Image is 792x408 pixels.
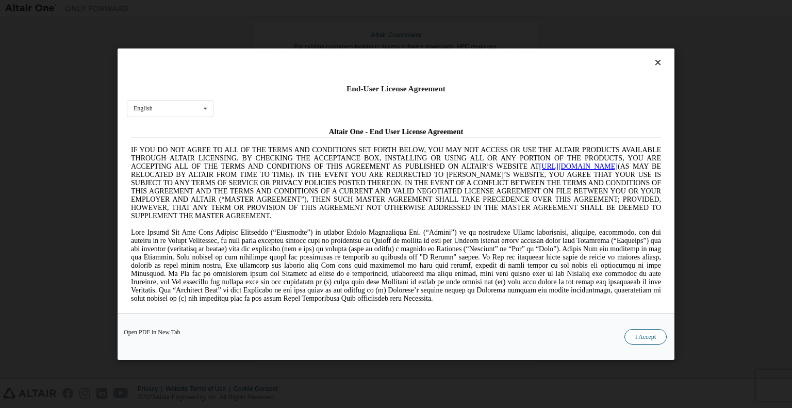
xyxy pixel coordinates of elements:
[134,105,153,111] div: English
[202,4,337,12] span: Altair One - End User License Agreement
[4,23,534,96] span: IF YOU DO NOT AGREE TO ALL OF THE TERMS AND CONDITIONS SET FORTH BELOW, YOU MAY NOT ACCESS OR USE...
[124,329,180,335] a: Open PDF in New Tab
[127,84,665,94] div: End-User License Agreement
[412,39,491,47] a: [URL][DOMAIN_NAME]
[624,329,667,344] button: I Accept
[4,105,534,179] span: Lore Ipsumd Sit Ame Cons Adipisc Elitseddo (“Eiusmodte”) in utlabor Etdolo Magnaaliqua Eni. (“Adm...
